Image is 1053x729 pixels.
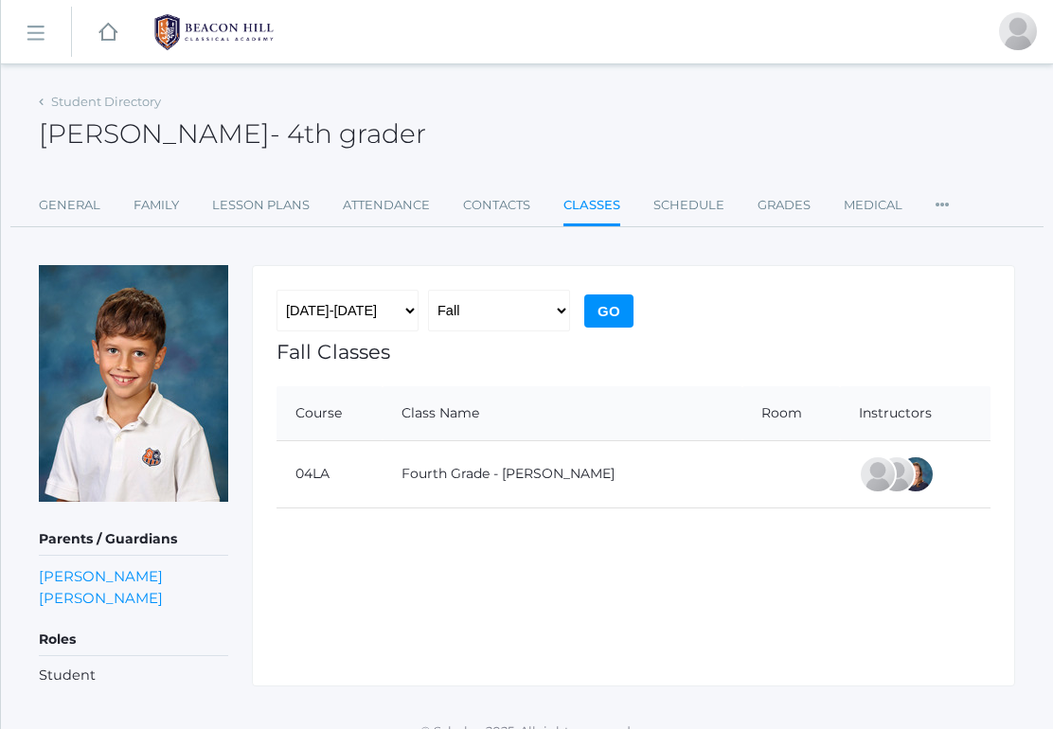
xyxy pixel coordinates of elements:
a: Schedule [653,187,724,224]
th: Class Name [383,386,741,441]
div: Ellie Bradley [897,455,935,493]
a: Medical [844,187,902,224]
a: Family [134,187,179,224]
div: Sara Delic [999,12,1037,50]
a: Grades [758,187,811,224]
th: Instructors [840,386,991,441]
h5: Roles [39,624,228,656]
a: Classes [563,187,620,227]
a: [PERSON_NAME] [39,587,163,609]
a: Attendance [343,187,430,224]
div: Lydia Chaffin [859,455,897,493]
a: Contacts [463,187,530,224]
a: Fourth Grade - [PERSON_NAME] [402,465,615,482]
div: Heather Porter [878,455,916,493]
input: Go [584,294,634,328]
h2: [PERSON_NAME] [39,119,426,149]
li: Student [39,666,228,686]
span: - 4th grader [270,117,426,150]
a: General [39,187,100,224]
a: [PERSON_NAME] [39,565,163,587]
img: 1_BHCALogos-05.png [143,9,285,56]
img: Luka Delic [39,265,228,502]
h1: Fall Classes [277,341,991,363]
th: Room [742,386,840,441]
a: Student Directory [51,94,161,109]
a: Lesson Plans [212,187,310,224]
h5: Parents / Guardians [39,524,228,556]
td: 04LA [277,440,383,507]
th: Course [277,386,383,441]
